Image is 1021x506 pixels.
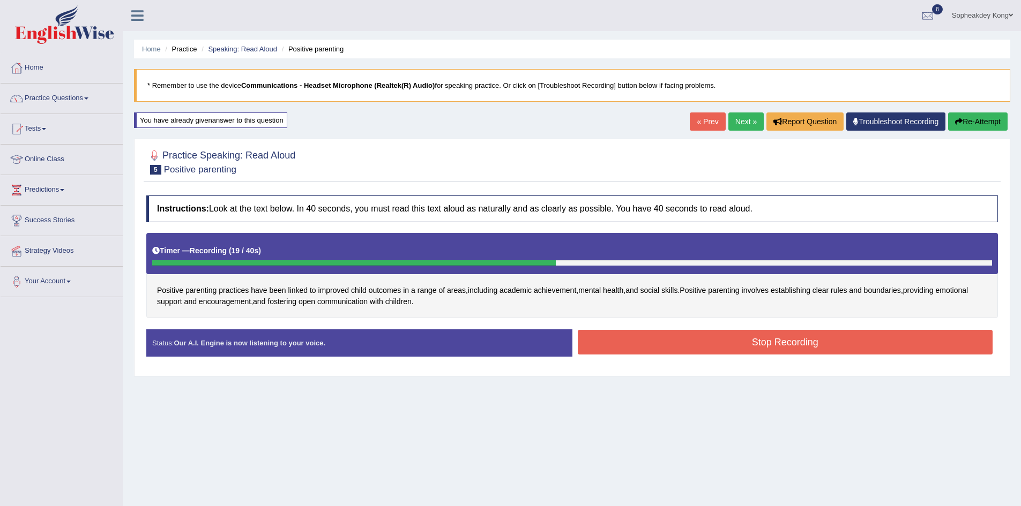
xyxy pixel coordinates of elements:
span: Click to see word definition [184,296,197,307]
span: Click to see word definition [269,285,286,296]
a: « Prev [690,112,725,131]
a: Tests [1,114,123,141]
button: Re-Attempt [948,112,1008,131]
span: Click to see word definition [157,296,182,307]
a: Next » [728,112,764,131]
a: Practice Questions [1,84,123,110]
div: Status: [146,329,572,357]
button: Report Question [766,112,844,131]
span: Click to see word definition [288,285,308,296]
span: Click to see word definition [185,285,217,296]
span: Click to see word definition [251,285,267,296]
button: Stop Recording [578,330,993,354]
span: Click to see word definition [849,285,861,296]
span: Click to see word definition [578,285,601,296]
strong: Our A.I. Engine is now listening to your voice. [174,339,325,347]
span: 5 [150,165,161,175]
span: Click to see word definition [500,285,532,296]
a: Predictions [1,175,123,202]
a: Home [1,53,123,80]
span: Click to see word definition [299,296,315,307]
span: Click to see word definition [199,296,251,307]
h2: Practice Speaking: Read Aloud [146,148,295,175]
li: Practice [162,44,197,54]
span: Click to see word definition [418,285,437,296]
a: Strategy Videos [1,236,123,263]
li: Positive parenting [279,44,344,54]
span: Click to see word definition [708,285,739,296]
h4: Look at the text below. In 40 seconds, you must read this text aloud as naturally and as clearly ... [146,195,998,222]
span: Click to see word definition [267,296,296,307]
span: Click to see word definition [385,296,412,307]
a: Home [142,45,161,53]
b: ) [258,246,261,255]
span: Click to see word definition [411,285,415,296]
b: Recording [190,246,227,255]
small: Positive parenting [164,164,236,175]
span: Click to see word definition [318,285,349,296]
span: Click to see word definition [831,285,847,296]
span: Click to see word definition [864,285,901,296]
span: Click to see word definition [603,285,623,296]
span: Click to see word definition [680,285,706,296]
a: Your Account [1,267,123,293]
b: 19 / 40s [232,246,259,255]
span: Click to see word definition [317,296,368,307]
span: Click to see word definition [625,285,638,296]
h5: Timer — [152,247,261,255]
blockquote: * Remember to use the device for speaking practice. Or click on [Troubleshoot Recording] button b... [134,69,1010,102]
span: Click to see word definition [661,285,677,296]
span: Click to see word definition [351,285,367,296]
span: Click to see word definition [310,285,316,296]
span: Click to see word definition [771,285,810,296]
span: Click to see word definition [403,285,409,296]
span: Click to see word definition [157,285,183,296]
span: Click to see word definition [253,296,265,307]
a: Troubleshoot Recording [846,112,945,131]
span: Click to see word definition [447,285,466,296]
span: Click to see word definition [903,285,934,296]
a: Speaking: Read Aloud [208,45,277,53]
span: Click to see word definition [640,285,659,296]
b: Instructions: [157,204,209,213]
span: Click to see word definition [742,285,769,296]
span: Click to see word definition [438,285,445,296]
span: Click to see word definition [369,285,401,296]
a: Online Class [1,145,123,171]
span: 8 [932,4,943,14]
div: , , , . , , . [146,233,998,318]
span: Click to see word definition [813,285,829,296]
b: ( [229,246,232,255]
div: You have already given answer to this question [134,112,287,128]
span: Click to see word definition [935,285,968,296]
b: Communications - Headset Microphone (Realtek(R) Audio) [241,81,435,89]
a: Success Stories [1,206,123,232]
span: Click to see word definition [468,285,497,296]
span: Click to see word definition [370,296,383,307]
span: Click to see word definition [534,285,576,296]
span: Click to see word definition [219,285,249,296]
